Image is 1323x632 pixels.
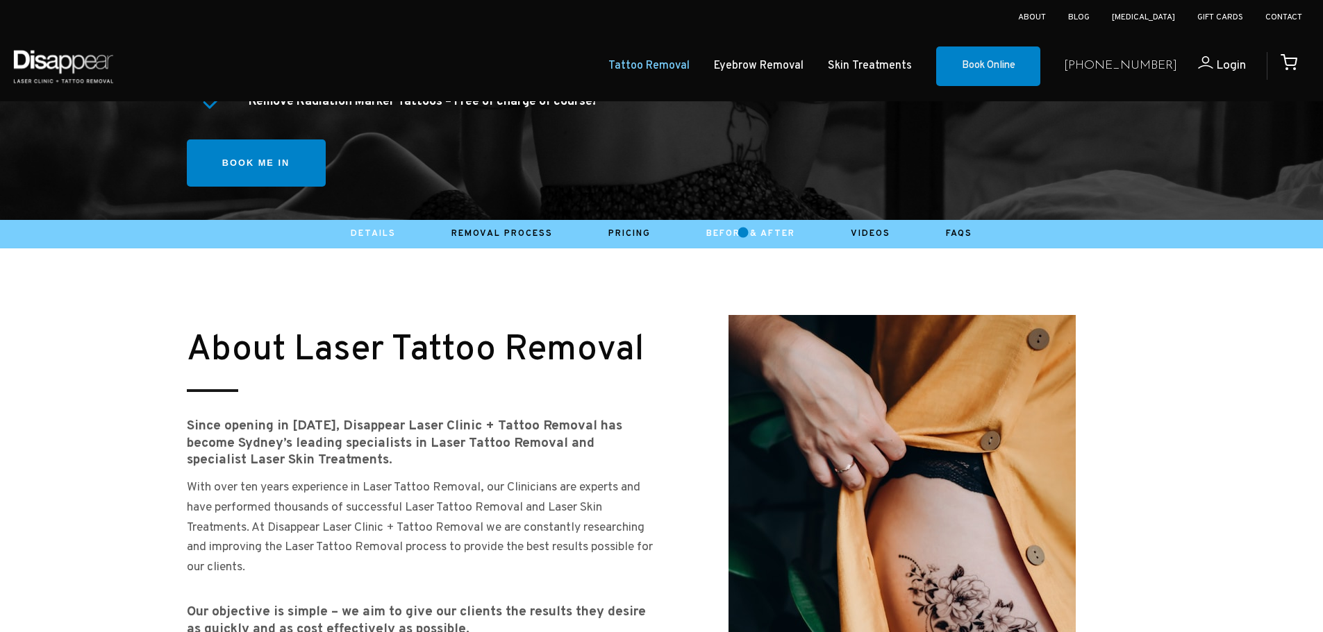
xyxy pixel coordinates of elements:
a: [MEDICAL_DATA] [1112,12,1175,23]
a: Blog [1068,12,1090,23]
a: Tattoo Removal [608,56,690,76]
a: Eyebrow Removal [714,56,804,76]
a: Faqs [946,228,972,239]
span: Login [1216,58,1246,74]
a: Book me in [187,139,326,187]
img: Disappear - Laser Clinic and Tattoo Removal Services in Sydney, Australia [10,42,116,91]
a: Login [1177,56,1246,76]
a: Before & After [706,228,795,239]
a: Pricing [608,228,651,239]
a: About [1018,12,1046,23]
a: [PHONE_NUMBER] [1064,56,1177,76]
a: Videos [851,228,890,239]
a: Book Online [936,46,1040,87]
a: Removal Process [451,228,553,239]
small: About Laser Tattoo Removal [187,328,644,373]
a: Contact [1265,12,1302,23]
a: Remove Radiation Marker Tattoos – Free of charge of course! [249,94,596,110]
a: Gift Cards [1197,12,1243,23]
a: Skin Treatments [828,56,912,76]
p: With over ten years experience in Laser Tattoo Removal, our Clinicians are experts and have perfo... [187,478,656,578]
a: Details [351,228,396,239]
strong: Since opening in [DATE], Disappear Laser Clinic + Tattoo Removal has become Sydney’s leading spec... [187,418,622,469]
